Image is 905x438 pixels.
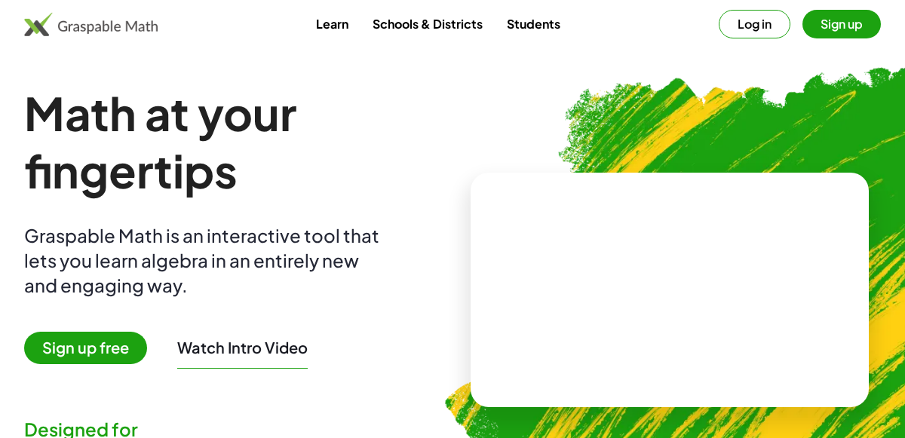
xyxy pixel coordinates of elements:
[24,84,446,199] h1: Math at your fingertips
[719,10,790,38] button: Log in
[557,234,783,347] video: What is this? This is dynamic math notation. Dynamic math notation plays a central role in how Gr...
[304,10,360,38] a: Learn
[24,223,386,298] div: Graspable Math is an interactive tool that lets you learn algebra in an entirely new and engaging...
[802,10,881,38] button: Sign up
[495,10,572,38] a: Students
[24,332,147,364] span: Sign up free
[177,338,308,357] button: Watch Intro Video
[360,10,495,38] a: Schools & Districts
